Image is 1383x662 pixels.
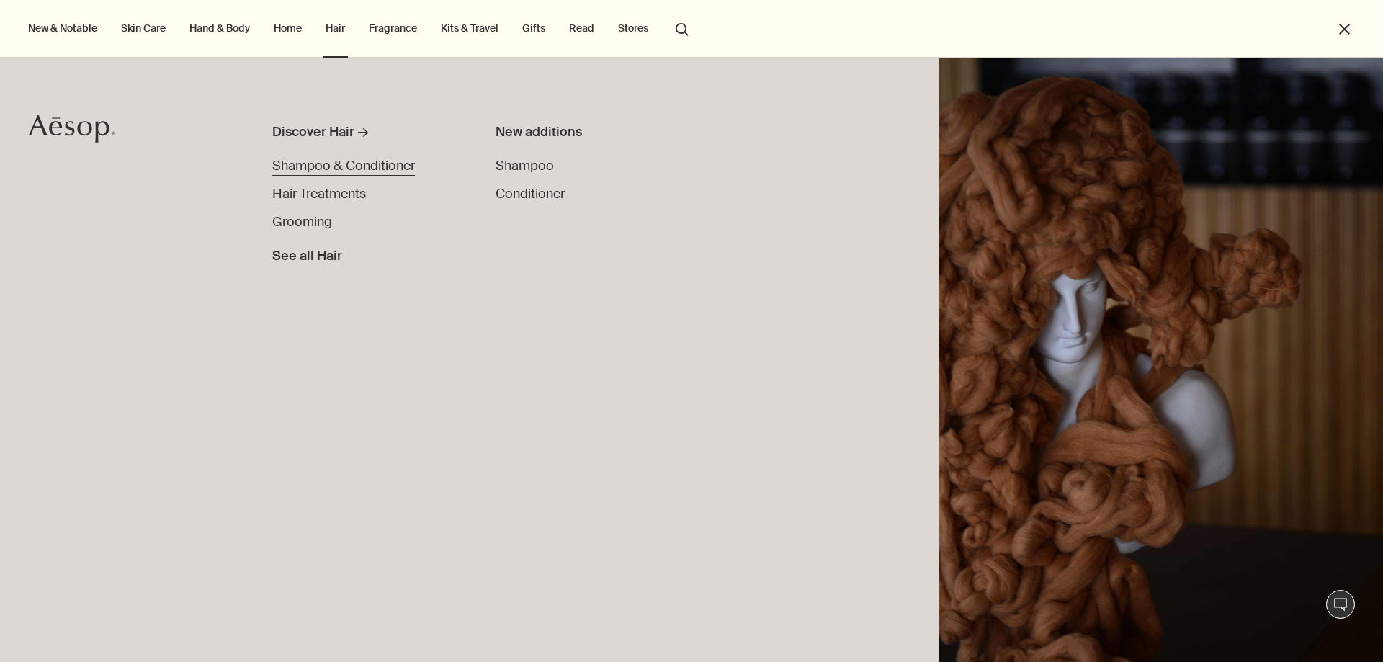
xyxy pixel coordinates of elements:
[272,184,366,204] a: Hair Treatments
[29,115,115,143] svg: Aesop
[438,19,501,37] a: Kits & Travel
[496,184,565,204] a: Conditioner
[272,185,366,202] span: Hair Treatments
[272,246,342,266] span: See all Hair
[566,19,597,37] a: Read
[519,19,548,37] a: Gifts
[25,111,119,151] a: Aesop
[496,185,565,202] span: Conditioner
[272,122,354,142] div: Discover Hair
[187,19,253,37] a: Hand & Body
[1326,590,1355,619] button: Live Assistance
[118,19,169,37] a: Skin Care
[272,122,455,148] a: Discover Hair
[271,19,305,37] a: Home
[496,156,554,176] a: Shampoo
[272,241,342,266] a: See all Hair
[272,213,332,231] span: Grooming
[496,157,554,174] span: Shampoo
[272,157,415,174] span: Shampoo & Conditioner
[272,213,332,232] a: Grooming
[939,58,1383,662] img: Mannequin bust wearing wig made of wool.
[496,122,717,142] div: New additions
[1336,21,1353,37] button: Close the Menu
[615,19,651,37] button: Stores
[366,19,420,37] a: Fragrance
[669,14,695,42] button: Open search
[323,19,348,37] a: Hair
[272,156,415,176] a: Shampoo & Conditioner
[25,19,100,37] button: New & Notable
